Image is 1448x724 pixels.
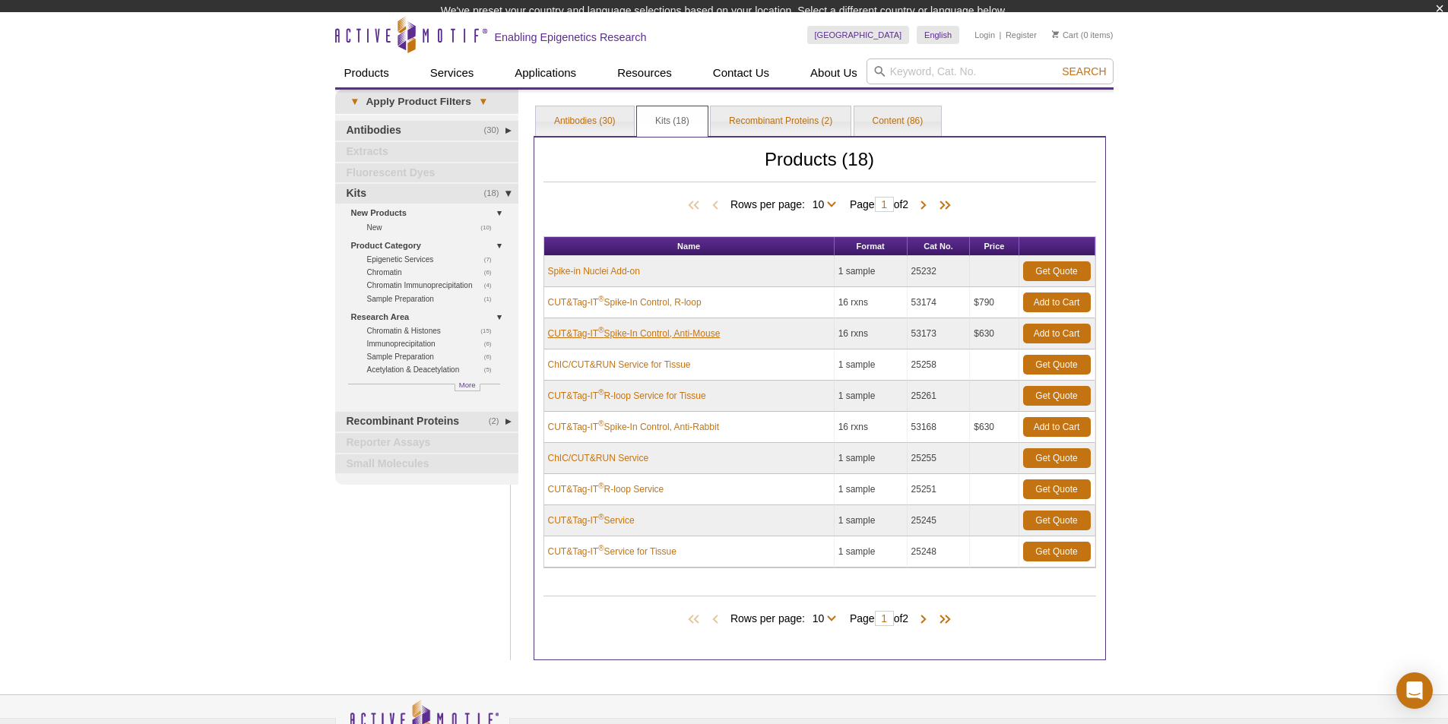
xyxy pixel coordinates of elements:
[1023,511,1091,530] a: Get Quote
[367,350,500,363] a: (6)Sample Preparation
[908,381,971,412] td: 25261
[1023,261,1091,281] a: Get Quote
[548,545,676,558] a: CUT&Tag-IT®Service for Tissue
[835,536,908,568] td: 1 sample
[637,106,708,137] a: Kits (18)
[711,106,851,137] a: Recombinant Proteins (2)
[908,349,971,381] td: 25258
[1052,30,1059,38] img: Your Cart
[730,196,842,211] span: Rows per page:
[367,221,500,234] a: (10)New
[598,388,604,397] sup: ®
[548,327,721,340] a: CUT&Tag-IT®Spike-In Control, Anti-Mouse
[835,237,908,256] th: Format
[495,30,647,44] h2: Enabling Epigenetics Research
[351,309,509,325] a: Research Area
[908,505,971,536] td: 25245
[335,121,518,141] a: (30)Antibodies
[708,612,723,628] span: Previous Page
[807,26,910,44] a: [GEOGRAPHIC_DATA]
[548,420,719,434] a: CUT&Tag-IT®Spike-In Control, Anti-Rabbit
[367,253,500,266] a: (7)Epigenetic Services
[480,221,499,234] span: (10)
[916,198,931,213] span: Next Page
[598,544,604,552] sup: ®
[835,287,908,318] td: 16 rxns
[484,279,500,292] span: (4)
[835,412,908,443] td: 16 rxns
[974,30,995,40] a: Login
[902,612,908,624] span: 2
[1023,355,1091,375] a: Get Quote
[421,58,483,87] a: Services
[908,536,971,568] td: 25248
[598,482,604,490] sup: ®
[1023,386,1091,406] a: Get Quote
[548,358,691,371] a: ChIC/CUT&RUN Service for Tissue
[1052,26,1114,44] li: (0 items)
[908,412,971,443] td: 53168
[785,11,825,47] img: Change Here
[335,163,518,183] a: Fluorescent Dyes
[335,58,398,87] a: Products
[484,184,508,204] span: (18)
[335,454,518,474] a: Small Molecules
[931,198,954,213] span: Last Page
[480,324,499,337] span: (15)
[835,381,908,412] td: 1 sample
[801,58,867,87] a: About Us
[1006,30,1037,40] a: Register
[685,612,708,628] span: First Page
[484,121,508,141] span: (30)
[484,337,500,350] span: (6)
[455,384,480,391] a: More
[548,389,706,403] a: CUT&Tag-IT®R-loop Service for Tissue
[931,612,954,628] span: Last Page
[842,611,916,626] span: Page of
[730,610,842,625] span: Rows per page:
[484,363,500,376] span: (5)
[335,412,518,432] a: (2)Recombinant Proteins
[351,205,509,221] a: New Products
[908,237,971,256] th: Cat No.
[685,198,708,213] span: First Page
[548,514,635,527] a: CUT&Tag-IT®Service
[842,197,916,212] span: Page of
[598,513,604,521] sup: ®
[471,95,495,109] span: ▾
[548,296,702,309] a: CUT&Tag-IT®Spike-In Control, R-loop
[548,451,649,465] a: ChIC/CUT&RUN Service
[835,474,908,505] td: 1 sample
[708,198,723,213] span: Previous Page
[970,412,1019,443] td: $630
[867,58,1114,84] input: Keyword, Cat. No.
[484,350,500,363] span: (6)
[1023,448,1091,468] a: Get Quote
[908,474,971,505] td: 25251
[548,482,664,496] a: CUT&Tag-IT®R-loop Service
[548,264,640,278] a: Spike-in Nuclei Add-on
[908,287,971,318] td: 53174
[367,363,500,376] a: (5)Acetylation & Deacetylation
[335,184,518,204] a: (18)Kits
[598,326,604,334] sup: ®
[608,58,681,87] a: Resources
[835,318,908,349] td: 16 rxns
[835,349,908,381] td: 1 sample
[970,237,1019,256] th: Price
[835,256,908,287] td: 1 sample
[489,412,508,432] span: (2)
[484,292,500,305] span: (1)
[367,279,500,292] a: (4)Chromatin Immunoprecipitation
[1023,324,1091,343] a: Add to Cart
[1057,65,1111,78] button: Search
[902,198,908,210] span: 2
[459,378,476,391] span: More
[543,596,1096,596] h2: Products (18)
[970,318,1019,349] td: $630
[854,106,942,137] a: Content (86)
[335,142,518,162] a: Extracts
[505,58,585,87] a: Applications
[1023,542,1091,561] a: Get Quote
[543,153,1096,182] h2: Products (18)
